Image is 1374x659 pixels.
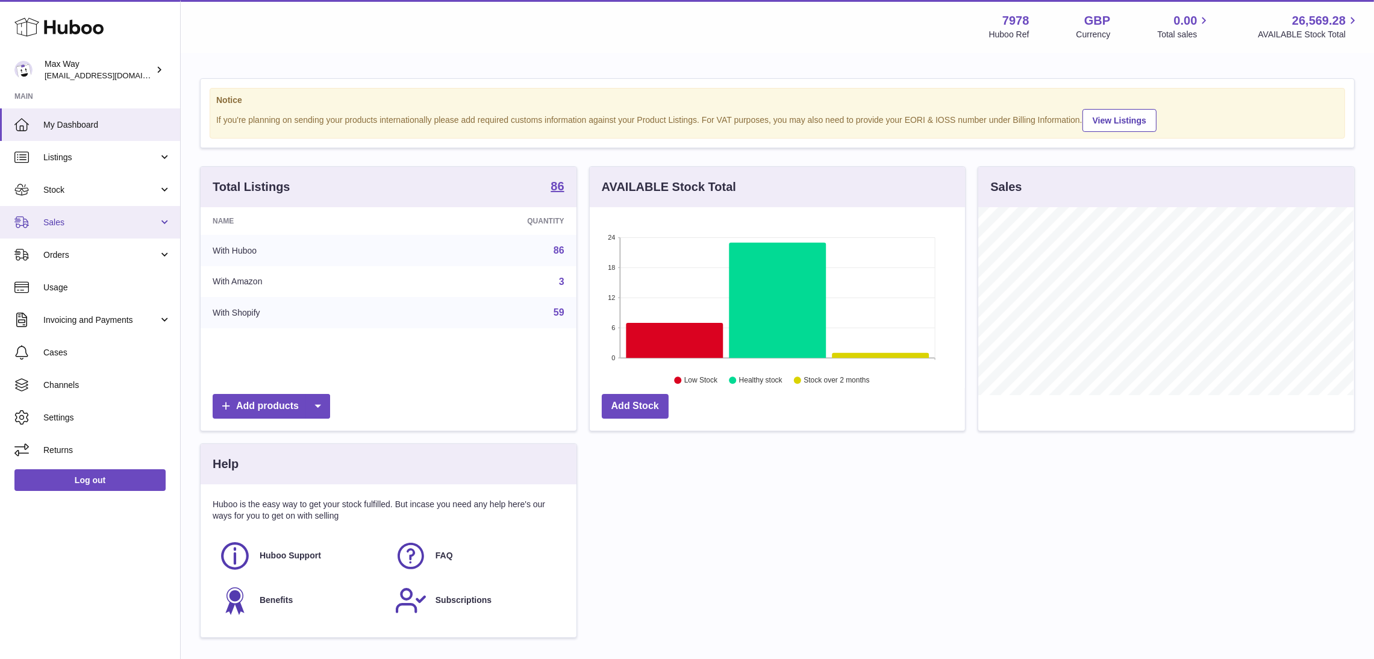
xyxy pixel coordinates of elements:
[43,412,171,423] span: Settings
[684,376,718,385] text: Low Stock
[14,469,166,491] a: Log out
[219,540,383,572] a: Huboo Support
[201,297,406,328] td: With Shopify
[45,58,153,81] div: Max Way
[43,249,158,261] span: Orders
[395,584,558,617] a: Subscriptions
[436,550,453,561] span: FAQ
[260,550,321,561] span: Huboo Support
[201,207,406,235] th: Name
[554,307,564,317] a: 59
[201,266,406,298] td: With Amazon
[260,595,293,606] span: Benefits
[1174,13,1198,29] span: 0.00
[219,584,383,617] a: Benefits
[602,179,736,195] h3: AVAILABLE Stock Total
[43,282,171,293] span: Usage
[990,179,1022,195] h3: Sales
[43,445,171,456] span: Returns
[554,245,564,255] a: 86
[1082,109,1157,132] a: View Listings
[608,294,615,301] text: 12
[43,379,171,391] span: Channels
[1157,29,1211,40] span: Total sales
[989,29,1029,40] div: Huboo Ref
[1157,13,1211,40] a: 0.00 Total sales
[551,180,564,195] a: 86
[213,394,330,419] a: Add products
[43,119,171,131] span: My Dashboard
[1076,29,1111,40] div: Currency
[395,540,558,572] a: FAQ
[216,107,1338,132] div: If you're planning on sending your products internationally please add required customs informati...
[611,354,615,361] text: 0
[608,234,615,241] text: 24
[551,180,564,192] strong: 86
[43,347,171,358] span: Cases
[201,235,406,266] td: With Huboo
[608,264,615,271] text: 18
[213,179,290,195] h3: Total Listings
[1258,29,1360,40] span: AVAILABLE Stock Total
[14,61,33,79] img: Max@LongevityBox.co.uk
[436,595,492,606] span: Subscriptions
[45,70,177,80] span: [EMAIL_ADDRESS][DOMAIN_NAME]
[213,456,239,472] h3: Help
[43,184,158,196] span: Stock
[559,276,564,287] a: 3
[1084,13,1110,29] strong: GBP
[406,207,576,235] th: Quantity
[602,394,669,419] a: Add Stock
[43,217,158,228] span: Sales
[43,314,158,326] span: Invoicing and Payments
[804,376,869,385] text: Stock over 2 months
[611,324,615,331] text: 6
[1002,13,1029,29] strong: 7978
[213,499,564,522] p: Huboo is the easy way to get your stock fulfilled. But incase you need any help here's our ways f...
[43,152,158,163] span: Listings
[1258,13,1360,40] a: 26,569.28 AVAILABLE Stock Total
[216,95,1338,106] strong: Notice
[739,376,783,385] text: Healthy stock
[1292,13,1346,29] span: 26,569.28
